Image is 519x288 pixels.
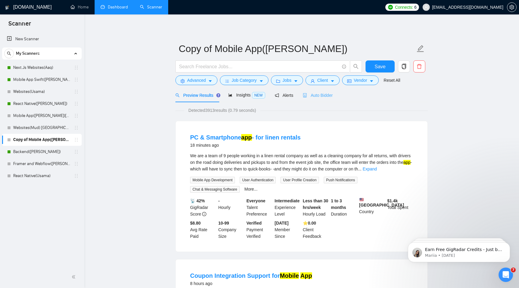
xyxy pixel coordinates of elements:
[387,198,398,203] b: $ 1.4k
[366,60,395,72] button: Save
[7,33,77,45] a: New Scanner
[303,198,328,210] b: Less than 30 hrs/week
[190,198,205,203] b: 📡 42%
[175,93,219,98] span: Preview Results
[354,77,367,84] span: Vendor
[398,60,410,72] button: copy
[300,272,312,279] mark: App
[247,221,262,225] b: Verified
[275,93,293,98] span: Alerts
[179,63,339,70] input: Search Freelance Jobs...
[363,167,377,171] a: Expand
[252,92,265,99] span: NEW
[350,60,362,72] button: search
[294,79,298,83] span: caret-down
[190,152,413,172] div: We are a team of 9 people working in a linen rental company as well as a cleaning company for all...
[101,5,128,10] a: dashboardDashboard
[414,4,417,11] span: 6
[71,274,77,280] span: double-left
[228,93,232,97] span: area-chart
[189,198,217,217] div: GigRadar Score
[273,198,302,217] div: Experience Level
[280,272,299,279] mark: Mobile
[507,5,517,10] a: setting
[13,98,70,110] a: React Native([PERSON_NAME])
[202,212,206,216] span: info-circle
[16,47,40,60] span: My Scanners
[507,5,516,10] span: setting
[4,19,36,32] span: Scanner
[403,160,410,165] mark: app
[208,79,212,83] span: caret-down
[347,79,351,83] span: idcard
[395,4,413,11] span: Connects:
[190,186,240,193] span: Chat & Messaging Software
[375,63,385,70] span: Save
[140,5,162,10] a: searchScanner
[244,187,258,191] a: More...
[330,198,358,217] div: Duration
[499,268,513,282] iframe: Intercom live chat
[217,198,245,217] div: Hourly
[190,177,235,183] span: Mobile App Development
[13,146,70,158] a: Backend([PERSON_NAME])
[507,2,517,12] button: setting
[271,75,303,85] button: folderJobscaret-down
[311,79,315,83] span: user
[276,79,280,83] span: folder
[358,167,362,171] span: ...
[179,41,415,56] input: Scanner name...
[218,198,220,203] b: -
[302,220,330,240] div: Client Feedback
[303,221,316,225] b: ⭐️ 0.00
[175,75,217,85] button: settingAdvancedcaret-down
[74,137,79,142] span: holder
[414,64,425,69] span: delete
[342,65,346,69] span: info-circle
[74,149,79,154] span: holder
[74,77,79,82] span: holder
[399,230,519,272] iframe: Intercom notifications message
[360,198,364,202] img: 🇺🇸
[275,93,279,97] span: notification
[13,158,70,170] a: Framer and Webflow([PERSON_NAME])
[342,75,379,85] button: idcardVendorcaret-down
[241,134,252,141] mark: app
[74,101,79,106] span: holder
[190,134,301,141] a: PC & Smartphoneapp- for linen rentals
[317,77,328,84] span: Client
[220,75,268,85] button: barsJob Categorycaret-down
[245,220,274,240] div: Payment Verified
[2,33,82,45] li: New Scanner
[240,177,276,183] span: User Authentication
[74,65,79,70] span: holder
[13,62,70,74] a: Next.Js Websites(Aaq)
[71,5,89,10] a: homeHome
[190,221,201,225] b: $8.80
[305,75,340,85] button: userClientcaret-down
[13,170,70,182] a: React Native(Usama)
[184,107,260,114] span: Detected 3913 results (0.79 seconds)
[302,198,330,217] div: Hourly Load
[74,113,79,118] span: holder
[187,77,206,84] span: Advanced
[4,49,14,58] button: search
[225,79,229,83] span: bars
[189,220,217,240] div: Avg Rate Paid
[413,60,425,72] button: delete
[259,79,263,83] span: caret-down
[281,177,319,183] span: User Profile Creation
[218,221,229,225] b: 10-99
[190,272,312,279] a: Coupon Integration Support forMobile App
[417,45,424,53] span: edit
[13,134,70,146] a: Copy of Mobile App([PERSON_NAME])
[369,79,374,83] span: caret-down
[13,122,70,134] a: Websites(Mud) [GEOGRAPHIC_DATA]
[358,198,386,217] div: Country
[511,268,516,272] span: 7
[13,74,70,86] a: Mobile App Swift([PERSON_NAME])
[283,77,292,84] span: Jobs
